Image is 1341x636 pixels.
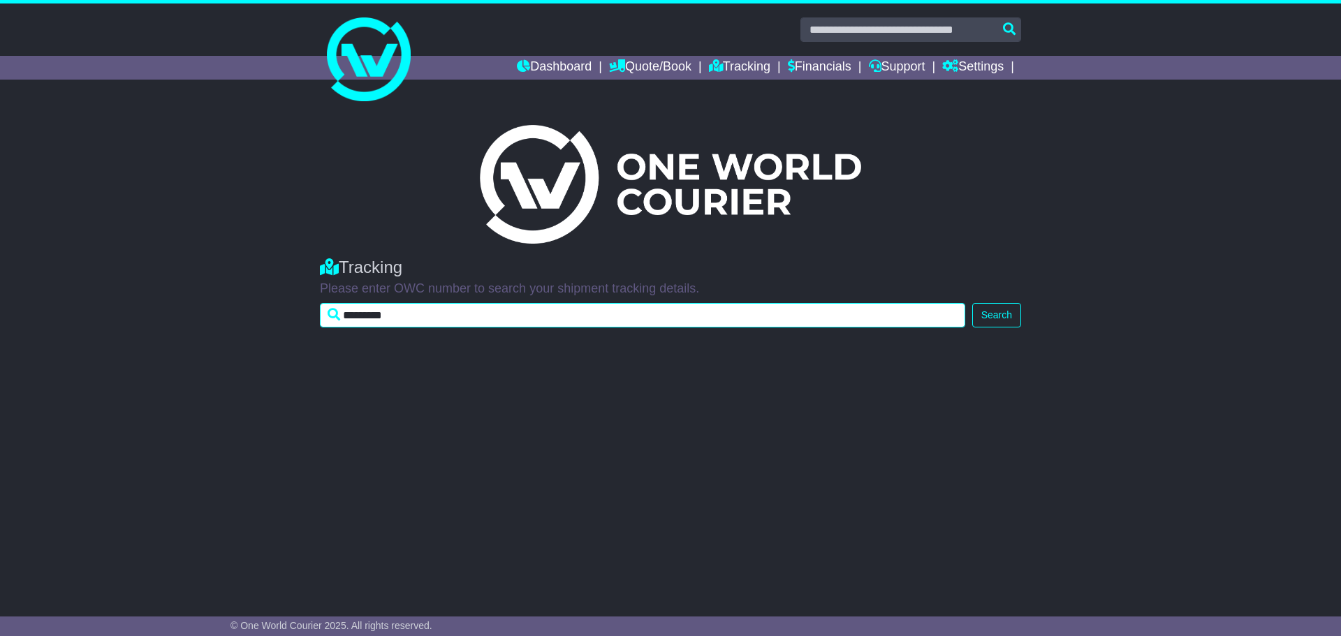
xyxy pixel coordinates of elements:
a: Support [869,56,925,80]
span: © One World Courier 2025. All rights reserved. [230,620,432,631]
p: Please enter OWC number to search your shipment tracking details. [320,281,1021,297]
img: Light [480,125,861,244]
a: Financials [788,56,851,80]
a: Dashboard [517,56,592,80]
a: Quote/Book [609,56,691,80]
div: Tracking [320,258,1021,278]
button: Search [972,303,1021,327]
a: Tracking [709,56,770,80]
a: Settings [942,56,1004,80]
